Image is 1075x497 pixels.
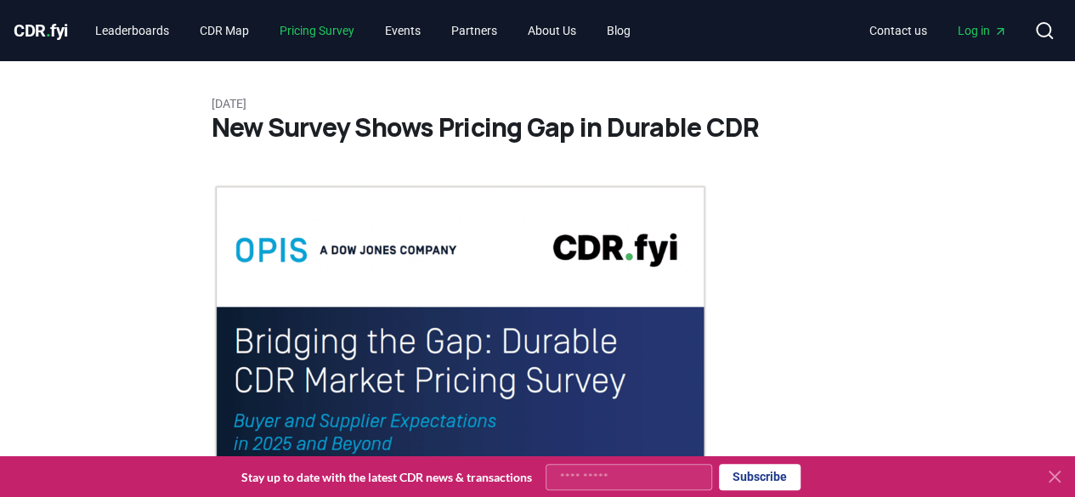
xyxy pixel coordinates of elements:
[266,15,368,46] a: Pricing Survey
[593,15,644,46] a: Blog
[438,15,511,46] a: Partners
[186,15,263,46] a: CDR Map
[514,15,590,46] a: About Us
[14,19,68,42] a: CDR.fyi
[82,15,183,46] a: Leaderboards
[212,95,864,112] p: [DATE]
[14,20,68,41] span: CDR fyi
[82,15,644,46] nav: Main
[856,15,941,46] a: Contact us
[958,22,1007,39] span: Log in
[212,112,864,143] h1: New Survey Shows Pricing Gap in Durable CDR
[371,15,434,46] a: Events
[944,15,1021,46] a: Log in
[46,20,51,41] span: .
[856,15,1021,46] nav: Main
